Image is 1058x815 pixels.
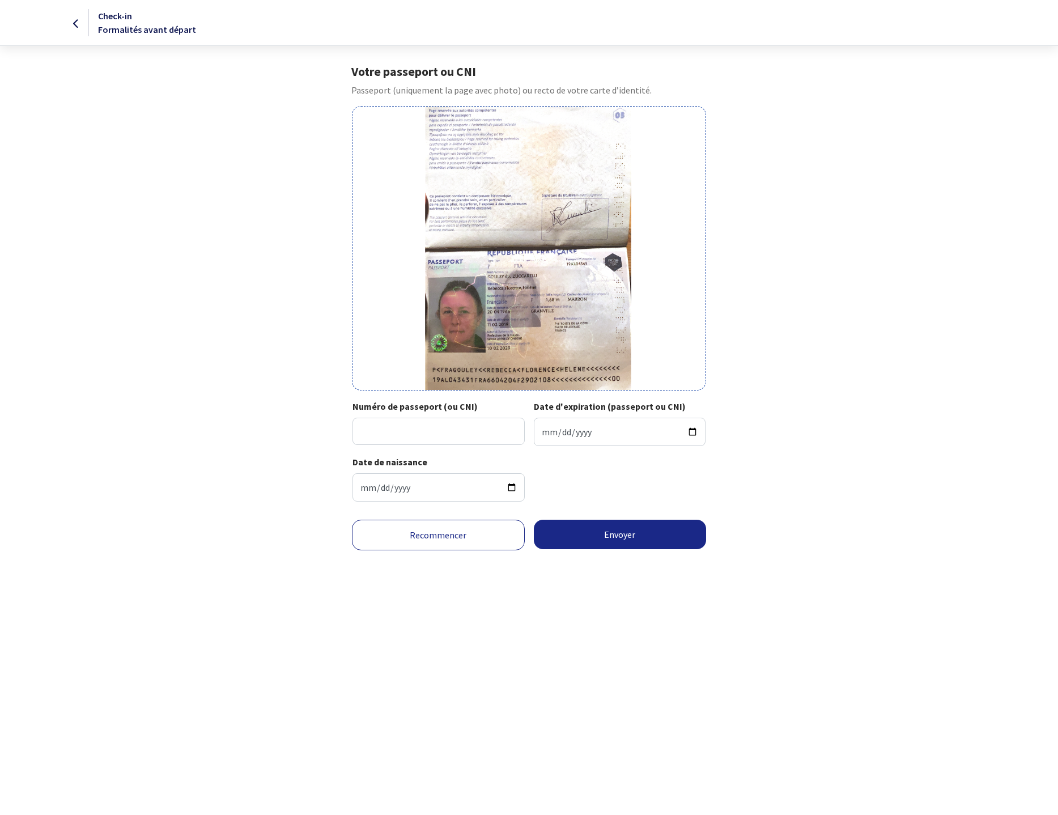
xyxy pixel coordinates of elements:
h1: Votre passeport ou CNI [351,64,707,79]
strong: Date d'expiration (passeport ou CNI) [534,401,686,412]
img: gouley-zuccarelli-rebecca.png [424,107,634,390]
button: Envoyer [534,520,707,549]
a: Recommencer [352,520,525,550]
p: Passeport (uniquement la page avec photo) ou recto de votre carte d’identité. [351,83,707,97]
strong: Numéro de passeport (ou CNI) [352,401,478,412]
strong: Date de naissance [352,456,427,468]
span: Check-in Formalités avant départ [98,10,196,35]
